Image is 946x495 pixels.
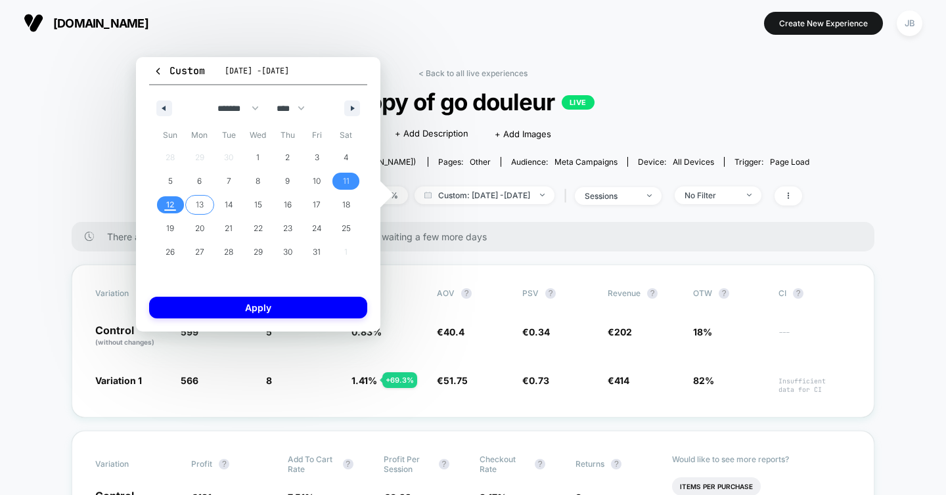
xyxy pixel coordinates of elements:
[778,288,851,299] span: CI
[470,157,491,167] span: other
[225,66,289,76] span: [DATE] - [DATE]
[415,186,554,204] span: Custom: [DATE] - [DATE]
[693,288,765,299] span: OTW
[156,169,185,193] button: 5
[53,16,148,30] span: [DOMAIN_NAME]
[284,193,292,217] span: 16
[244,169,273,193] button: 8
[166,217,174,240] span: 19
[747,194,752,196] img: end
[285,169,290,193] span: 9
[315,146,319,169] span: 3
[342,217,351,240] span: 25
[480,454,528,474] span: Checkout Rate
[244,146,273,169] button: 1
[424,192,432,198] img: calendar
[384,454,432,474] span: Profit Per Session
[225,217,233,240] span: 21
[224,240,233,264] span: 28
[495,129,551,139] span: + Add Images
[273,146,302,169] button: 2
[343,459,353,469] button: ?
[256,169,260,193] span: 8
[302,193,332,217] button: 17
[693,326,712,337] span: 18%
[437,288,455,298] span: AOV
[244,240,273,264] button: 29
[443,375,468,386] span: 51.75
[313,193,321,217] span: 17
[608,288,641,298] span: Revenue
[24,13,43,33] img: Visually logo
[351,375,377,386] span: 1.41 %
[302,125,332,146] span: Fri
[418,68,528,78] a: < Back to all live experiences
[554,157,618,167] span: Meta campaigns
[244,217,273,240] button: 22
[266,375,272,386] span: 8
[156,193,185,217] button: 12
[443,326,464,337] span: 40.4
[719,288,729,299] button: ?
[153,64,205,77] span: Custom
[95,338,154,346] span: (without changes)
[685,190,737,200] div: No Filter
[185,169,215,193] button: 6
[195,240,204,264] span: 27
[273,240,302,264] button: 30
[283,240,292,264] span: 30
[522,288,539,298] span: PSV
[185,193,215,217] button: 13
[438,157,491,167] div: Pages:
[331,193,361,217] button: 18
[897,11,922,36] div: JB
[185,240,215,264] button: 27
[331,217,361,240] button: 25
[156,240,185,264] button: 26
[522,326,550,337] span: €
[95,454,168,474] span: Variation
[256,146,259,169] span: 1
[672,454,851,464] p: Would like to see more reports?
[312,217,322,240] span: 24
[344,146,349,169] span: 4
[285,146,290,169] span: 2
[288,454,336,474] span: Add To Cart Rate
[693,375,714,386] span: 82%
[614,326,632,337] span: 202
[273,193,302,217] button: 16
[181,375,198,386] span: 566
[191,459,212,469] span: Profit
[522,375,549,386] span: €
[214,217,244,240] button: 21
[342,193,350,217] span: 18
[214,193,244,217] button: 14
[627,157,724,167] span: Device:
[395,127,468,140] span: + Add Description
[535,459,545,469] button: ?
[166,193,174,217] span: 12
[197,169,202,193] span: 6
[225,193,233,217] span: 14
[156,125,185,146] span: Sun
[302,217,332,240] button: 24
[313,240,321,264] span: 31
[561,186,575,205] span: |
[585,191,637,201] div: sessions
[20,12,152,33] button: [DOMAIN_NAME]
[214,125,244,146] span: Tue
[283,217,292,240] span: 23
[107,231,848,242] span: There are still no statistically significant results. We recommend waiting a few more days
[273,217,302,240] button: 23
[219,459,229,469] button: ?
[331,146,361,169] button: 4
[195,217,204,240] span: 20
[331,125,361,146] span: Sat
[511,157,618,167] div: Audience:
[778,328,851,347] span: ---
[313,169,321,193] span: 10
[254,217,263,240] span: 22
[793,288,803,299] button: ?
[273,125,302,146] span: Thu
[575,459,604,469] span: Returns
